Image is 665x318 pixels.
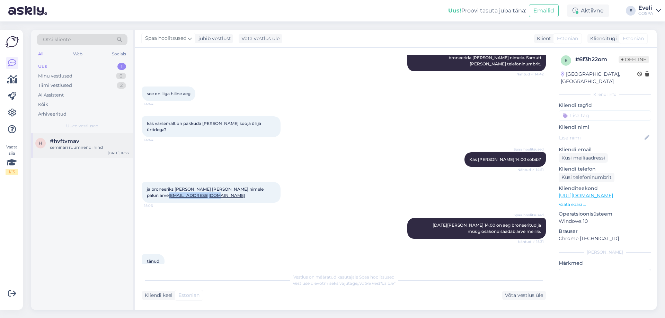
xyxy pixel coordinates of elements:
[565,58,567,63] span: 6
[559,91,651,98] div: Kliendi info
[6,35,19,48] img: Askly Logo
[559,102,651,109] p: Kliendi tag'id
[38,111,66,118] div: Arhiveeritud
[638,5,653,11] div: Eveli
[529,4,559,17] button: Emailid
[147,121,262,132] span: kas varsemalt on pakkuda [PERSON_NAME] sooja õli ja ürtidega?
[514,147,544,152] span: Spaa hoolitsused
[147,91,190,96] span: see on liiga hiline aeg
[293,274,394,280] span: Vestlus on määratud kasutajale Spaa hoolitsused
[559,185,651,192] p: Klienditeekond
[559,146,651,153] p: Kliendi email
[514,212,544,218] span: Spaa hoolitsused
[448,7,461,14] b: Uus!
[559,201,651,208] p: Vaata edasi ...
[39,140,42,146] span: h
[38,73,72,80] div: Minu vestlused
[110,49,127,58] div: Socials
[469,157,541,162] span: Kas [PERSON_NAME] 14.00 sobib?
[108,151,129,156] div: [DATE] 16:33
[117,63,126,70] div: 1
[516,72,544,77] span: Nähtud ✓ 14:42
[142,292,172,299] div: Kliendi keel
[559,218,651,225] p: Windows 10
[38,82,72,89] div: Tiimi vestlused
[626,6,636,16] div: E
[619,56,649,63] span: Offline
[50,144,129,151] div: seminari ruumirendi hind
[559,165,651,173] p: Kliendi telefon
[178,292,199,299] span: Estonian
[517,167,544,172] span: Nähtud ✓ 14:51
[575,55,619,64] div: # 6f3h22om
[559,192,613,199] a: [URL][DOMAIN_NAME]
[37,49,45,58] div: All
[559,173,614,182] div: Küsi telefoninumbrit
[561,71,637,85] div: [GEOGRAPHIC_DATA], [GEOGRAPHIC_DATA]
[169,193,245,198] a: [EMAIL_ADDRESS][DOMAIN_NAME]
[557,35,578,42] span: Estonian
[50,138,79,144] span: #hvftvmav
[559,134,643,142] input: Lisa nimi
[239,34,282,43] div: Võta vestlus üle
[145,35,186,42] span: Spaa hoolitsused
[144,101,170,107] span: 14:44
[559,153,608,163] div: Küsi meiliaadressi
[559,210,651,218] p: Operatsioonisüsteem
[196,35,231,42] div: juhib vestlust
[43,36,71,43] span: Otsi kliente
[502,291,546,300] div: Võta vestlus üle
[638,5,661,16] a: EveliGOSPA
[144,203,170,208] span: 15:06
[116,73,126,80] div: 0
[117,82,126,89] div: 2
[38,63,47,70] div: Uus
[587,35,617,42] div: Klienditugi
[638,11,653,16] div: GOSPA
[293,281,396,286] span: Vestluse ülevõtmiseks vajutage
[559,124,651,131] p: Kliendi nimi
[623,35,644,42] span: Estonian
[534,35,551,42] div: Klient
[448,7,526,15] div: Proovi tasuta juba täna:
[559,260,651,267] p: Märkmed
[38,92,64,99] div: AI Assistent
[559,249,651,255] div: [PERSON_NAME]
[559,228,651,235] p: Brauser
[357,281,396,286] i: „Võtke vestlus üle”
[6,144,18,175] div: Vaata siia
[147,187,265,198] span: ja broneeriks [PERSON_NAME] [PERSON_NAME] nimele palun arve
[147,258,159,264] span: tänud
[518,239,544,244] span: Nähtud ✓ 15:31
[433,222,542,234] span: [DATE][PERSON_NAME] 14.00 on aeg broneeritud ja müügiosakond saadab arve meilile.
[66,123,98,129] span: Uued vestlused
[6,169,18,175] div: 1 / 3
[144,137,170,143] span: 14:44
[72,49,84,58] div: Web
[559,110,651,121] input: Lisa tag
[567,4,609,17] div: Aktiivne
[559,235,651,242] p: Chrome [TECHNICAL_ID]
[38,101,48,108] div: Kõik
